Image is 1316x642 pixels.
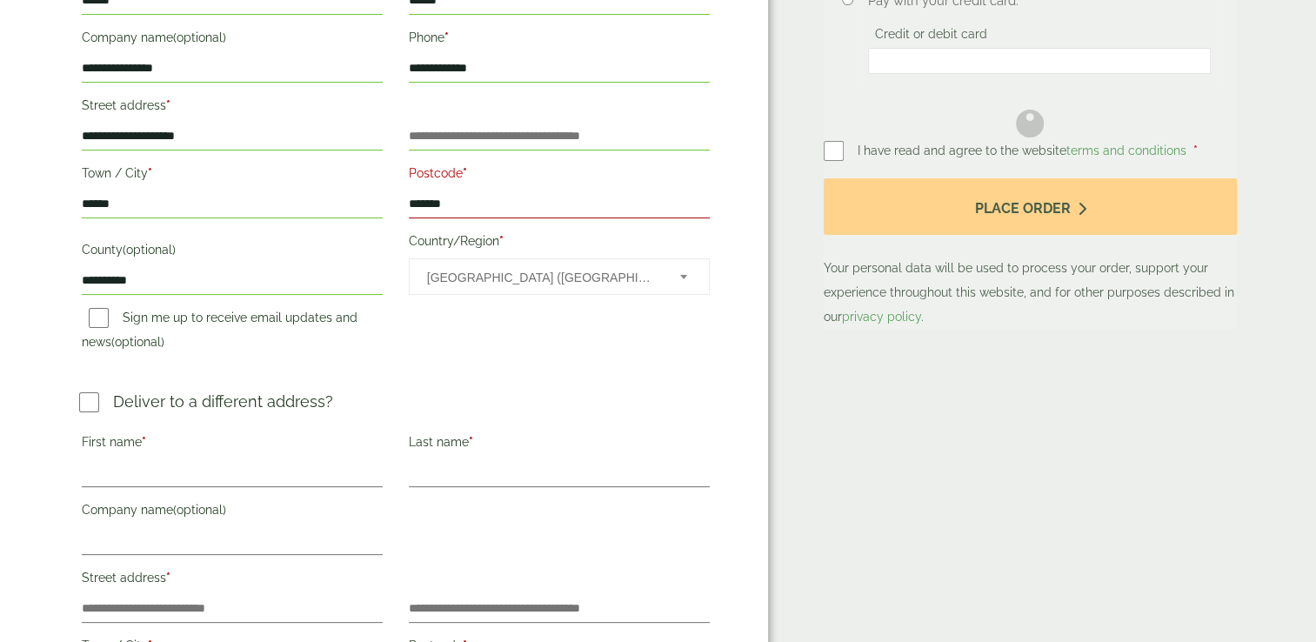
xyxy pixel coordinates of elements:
label: Street address [82,93,383,123]
label: Last name [409,430,710,459]
abbr: required [469,435,473,449]
span: United Kingdom (UK) [427,259,657,296]
abbr: required [142,435,146,449]
abbr: required [148,166,152,180]
label: Street address [82,565,383,595]
label: County [82,237,383,267]
span: (optional) [123,243,176,257]
label: Sign me up to receive email updates and news [82,311,357,354]
label: Company name [82,498,383,527]
label: Postcode [409,161,710,191]
span: (optional) [173,503,226,517]
span: (optional) [111,335,164,349]
label: Company name [82,25,383,55]
abbr: required [444,30,449,44]
p: Deliver to a different address? [113,390,333,413]
abbr: required [166,571,170,585]
label: Phone [409,25,710,55]
span: Country/Region [409,258,710,295]
label: Country/Region [409,229,710,258]
abbr: required [499,234,504,248]
abbr: required [463,166,467,180]
span: (optional) [173,30,226,44]
label: First name [82,430,383,459]
input: Sign me up to receive email updates and news(optional) [89,308,109,328]
label: Town / City [82,161,383,191]
abbr: required [166,98,170,112]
